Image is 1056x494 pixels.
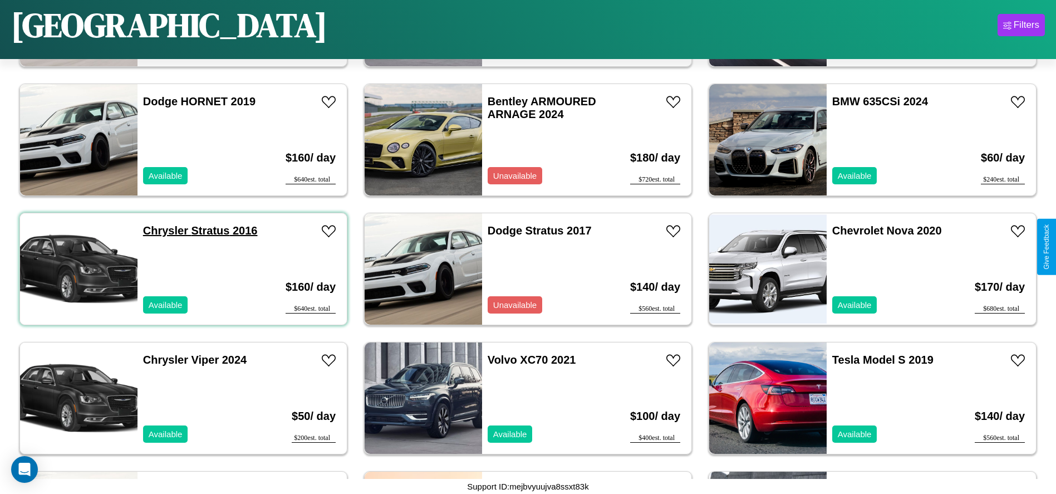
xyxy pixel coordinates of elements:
[149,297,183,312] p: Available
[143,224,258,237] a: Chrysler Stratus 2016
[838,297,872,312] p: Available
[493,427,527,442] p: Available
[975,305,1025,314] div: $ 680 est. total
[832,354,934,366] a: Tesla Model S 2019
[1043,224,1050,270] div: Give Feedback
[143,95,256,107] a: Dodge HORNET 2019
[11,456,38,483] div: Open Intercom Messenger
[832,95,928,107] a: BMW 635CSi 2024
[1014,19,1039,31] div: Filters
[292,434,336,443] div: $ 200 est. total
[488,95,596,120] a: Bentley ARMOURED ARNAGE 2024
[292,399,336,434] h3: $ 50 / day
[488,224,592,237] a: Dodge Stratus 2017
[11,2,327,48] h1: [GEOGRAPHIC_DATA]
[975,399,1025,434] h3: $ 140 / day
[838,427,872,442] p: Available
[286,305,336,314] div: $ 640 est. total
[630,270,680,305] h3: $ 140 / day
[493,168,537,183] p: Unavailable
[286,140,336,175] h3: $ 160 / day
[981,140,1025,175] h3: $ 60 / day
[488,354,576,366] a: Volvo XC70 2021
[630,175,680,184] div: $ 720 est. total
[286,175,336,184] div: $ 640 est. total
[286,270,336,305] h3: $ 160 / day
[630,434,680,443] div: $ 400 est. total
[143,354,247,366] a: Chrysler Viper 2024
[975,434,1025,443] div: $ 560 est. total
[467,479,588,494] p: Support ID: mejbvyuujva8ssxt83k
[630,305,680,314] div: $ 560 est. total
[149,427,183,442] p: Available
[493,297,537,312] p: Unavailable
[149,168,183,183] p: Available
[630,399,680,434] h3: $ 100 / day
[838,168,872,183] p: Available
[975,270,1025,305] h3: $ 170 / day
[981,175,1025,184] div: $ 240 est. total
[630,140,680,175] h3: $ 180 / day
[832,224,942,237] a: Chevrolet Nova 2020
[998,14,1045,36] button: Filters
